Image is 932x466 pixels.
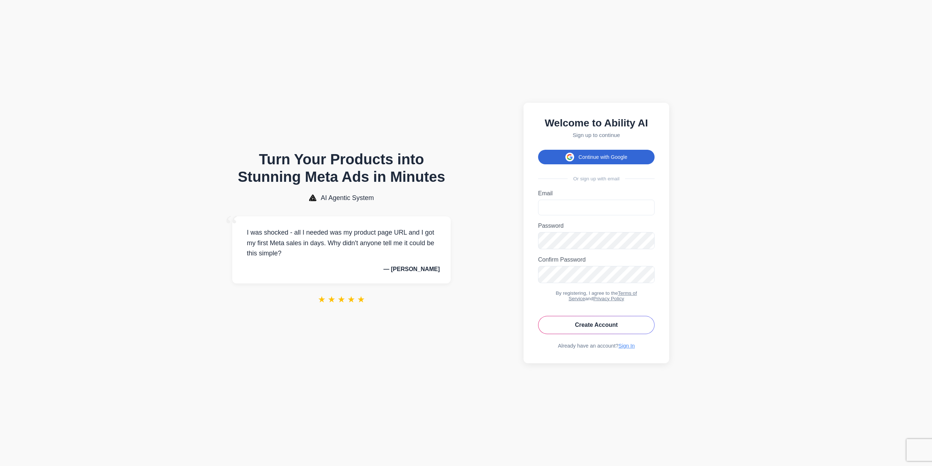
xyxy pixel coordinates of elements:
[538,150,655,164] button: Continue with Google
[347,294,355,305] span: ★
[538,343,655,349] div: Already have an account?
[538,117,655,129] h2: Welcome to Ability AI
[243,227,440,259] p: I was shocked - all I needed was my product page URL and I got my first Meta sales in days. Why d...
[538,316,655,334] button: Create Account
[619,343,635,349] a: Sign In
[318,294,326,305] span: ★
[309,195,316,201] img: AI Agentic System Logo
[321,194,374,202] span: AI Agentic System
[538,190,655,197] label: Email
[538,132,655,138] p: Sign up to continue
[357,294,365,305] span: ★
[538,290,655,301] div: By registering, I agree to the and
[538,257,655,263] label: Confirm Password
[538,176,655,181] div: Or sign up with email
[593,296,624,301] a: Privacy Policy
[232,150,451,185] h1: Turn Your Products into Stunning Meta Ads in Minutes
[538,223,655,229] label: Password
[328,294,336,305] span: ★
[337,294,345,305] span: ★
[569,290,637,301] a: Terms of Service
[225,209,238,242] span: “
[243,266,440,273] p: — [PERSON_NAME]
